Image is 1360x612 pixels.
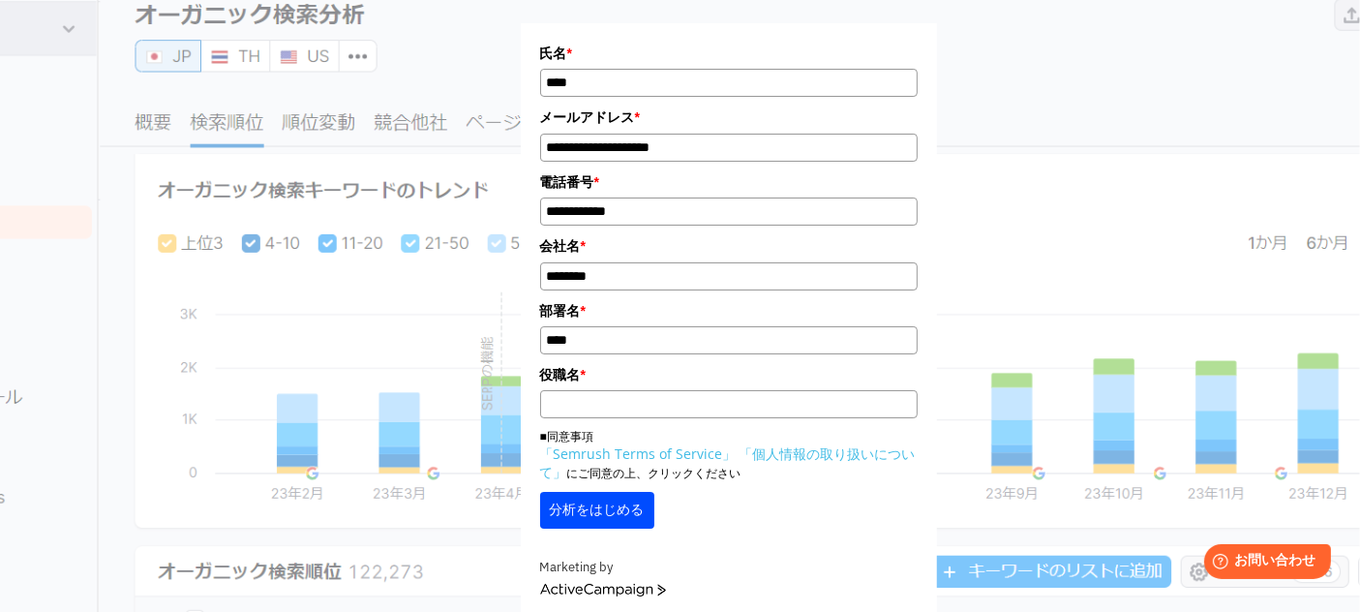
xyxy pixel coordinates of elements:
[540,43,918,64] label: 氏名
[540,364,918,385] label: 役職名
[540,235,918,257] label: 会社名
[540,428,918,482] p: ■同意事項 にご同意の上、クリックください
[540,558,918,578] div: Marketing by
[540,107,918,128] label: メールアドレス
[540,300,918,321] label: 部署名
[540,444,916,481] a: 「個人情報の取り扱いについて」
[1188,536,1339,591] iframe: Help widget launcher
[540,444,737,463] a: 「Semrush Terms of Service」
[540,171,918,193] label: 電話番号
[540,492,654,529] button: 分析をはじめる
